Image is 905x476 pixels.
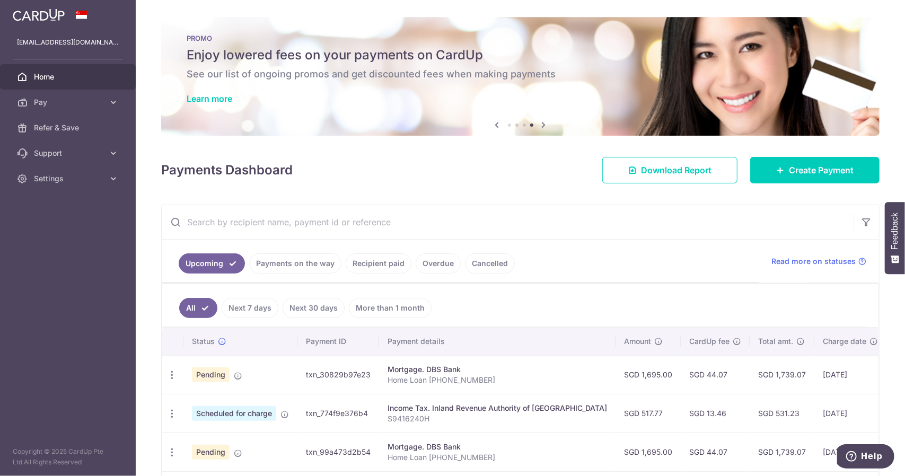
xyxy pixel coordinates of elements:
td: SGD 531.23 [750,394,814,433]
span: Status [192,336,215,347]
a: Upcoming [179,253,245,274]
span: Refer & Save [34,122,104,133]
td: txn_774f9e376b4 [297,394,379,433]
input: Search by recipient name, payment id or reference [162,205,854,239]
td: txn_99a473d2b54 [297,433,379,471]
button: Feedback - Show survey [885,202,905,274]
p: [EMAIL_ADDRESS][DOMAIN_NAME] [17,37,119,48]
div: Mortgage. DBS Bank [388,442,607,452]
span: Pending [192,367,230,382]
span: Total amt. [758,336,793,347]
span: Read more on statuses [771,256,856,267]
td: SGD 44.07 [681,433,750,471]
span: Charge date [823,336,866,347]
span: Feedback [890,213,900,250]
a: More than 1 month [349,298,432,318]
p: PROMO [187,34,854,42]
a: Next 7 days [222,298,278,318]
a: Cancelled [465,253,515,274]
img: Latest Promos banner [161,17,880,136]
a: Overdue [416,253,461,274]
span: Support [34,148,104,158]
a: Read more on statuses [771,256,866,267]
span: Pending [192,445,230,460]
span: Download Report [641,164,711,177]
h4: Payments Dashboard [161,161,293,180]
a: Next 30 days [283,298,345,318]
div: Mortgage. DBS Bank [388,364,607,375]
span: Settings [34,173,104,184]
td: SGD 1,695.00 [616,433,681,471]
td: [DATE] [814,433,886,471]
span: Create Payment [789,164,854,177]
iframe: Opens a widget where you can find more information [837,444,894,471]
td: SGD 1,739.07 [750,433,814,471]
div: Income Tax. Inland Revenue Authority of [GEOGRAPHIC_DATA] [388,403,607,413]
th: Payment details [379,328,616,355]
span: Pay [34,97,104,108]
td: SGD 44.07 [681,355,750,394]
td: SGD 1,739.07 [750,355,814,394]
img: CardUp [13,8,65,21]
a: Payments on the way [249,253,341,274]
td: SGD 517.77 [616,394,681,433]
td: [DATE] [814,355,886,394]
td: SGD 1,695.00 [616,355,681,394]
span: Scheduled for charge [192,406,276,421]
a: Learn more [187,93,232,104]
h6: See our list of ongoing promos and get discounted fees when making payments [187,68,854,81]
p: Home Loan [PHONE_NUMBER] [388,452,607,463]
span: Amount [624,336,651,347]
p: S9416240H [388,413,607,424]
td: txn_30829b97e23 [297,355,379,394]
span: CardUp fee [689,336,730,347]
a: Download Report [602,157,737,183]
span: Home [34,72,104,82]
a: Create Payment [750,157,880,183]
a: Recipient paid [346,253,411,274]
h5: Enjoy lowered fees on your payments on CardUp [187,47,854,64]
th: Payment ID [297,328,379,355]
td: [DATE] [814,394,886,433]
td: SGD 13.46 [681,394,750,433]
a: All [179,298,217,318]
p: Home Loan [PHONE_NUMBER] [388,375,607,385]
